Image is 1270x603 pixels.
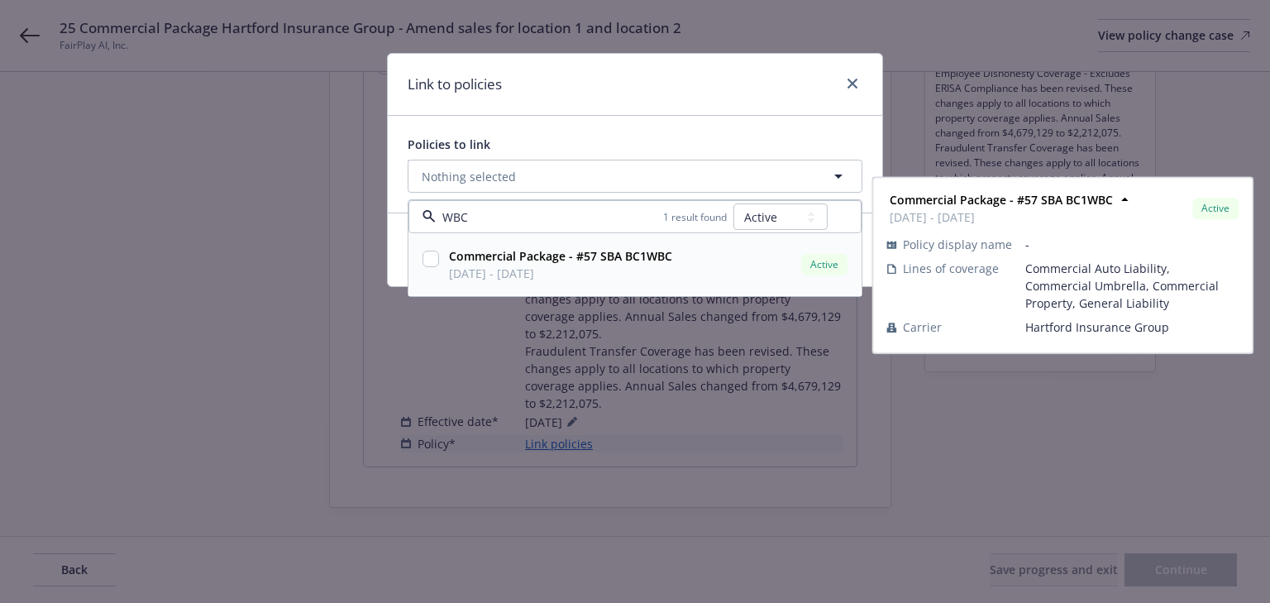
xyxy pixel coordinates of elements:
[408,160,862,193] button: Nothing selected
[449,265,672,282] span: [DATE] - [DATE]
[903,318,942,336] span: Carrier
[890,208,1113,226] span: [DATE] - [DATE]
[903,236,1012,253] span: Policy display name
[1025,260,1239,312] span: Commercial Auto Liability, Commercial Umbrella, Commercial Property, General Liability
[1025,318,1239,336] span: Hartford Insurance Group
[663,210,727,224] span: 1 result found
[843,74,862,93] a: close
[808,257,841,272] span: Active
[1199,201,1232,216] span: Active
[422,168,516,185] span: Nothing selected
[449,248,672,264] strong: Commercial Package - #57 SBA BC1WBC
[408,74,502,95] h1: Link to policies
[436,208,663,226] input: Filter by keyword
[408,136,490,152] span: Policies to link
[903,260,999,277] span: Lines of coverage
[1025,236,1239,253] span: -
[890,192,1113,208] strong: Commercial Package - #57 SBA BC1WBC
